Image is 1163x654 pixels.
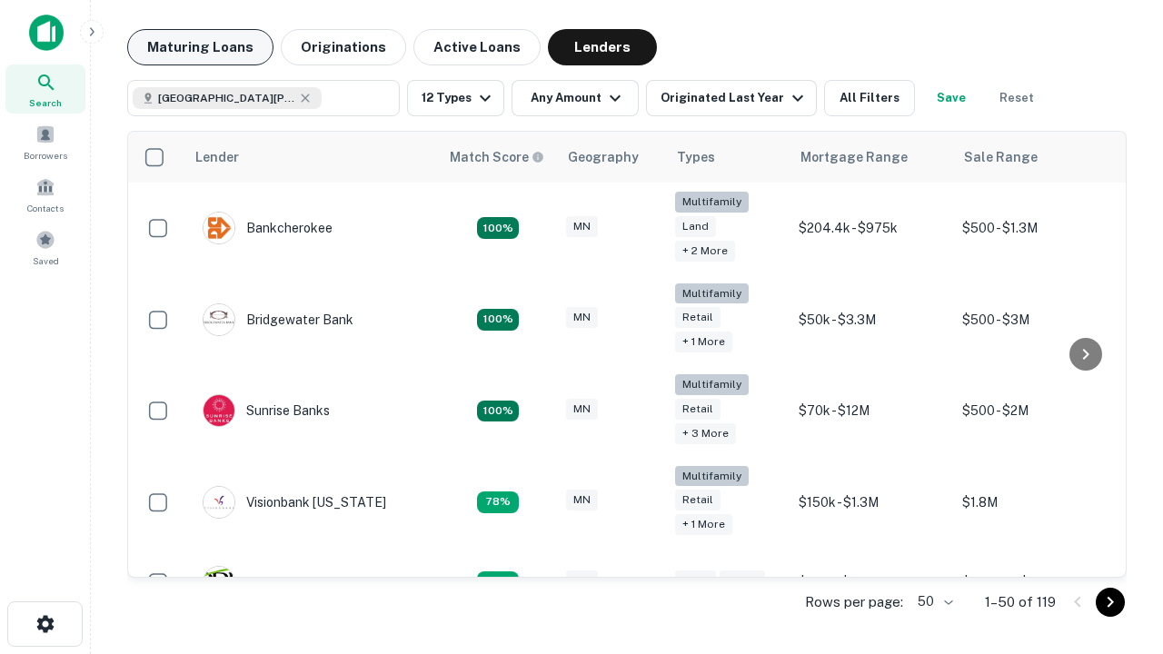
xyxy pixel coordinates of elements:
img: picture [204,567,234,598]
div: Matching Properties: 13, hasApolloMatch: undefined [477,491,519,513]
div: Lender [195,146,239,168]
button: Save your search to get updates of matches that match your search criteria. [922,80,980,116]
button: Lenders [548,29,657,65]
img: picture [204,487,234,518]
th: Mortgage Range [790,132,953,183]
a: Contacts [5,170,85,219]
span: Saved [33,253,59,268]
button: All Filters [824,80,915,116]
div: Land [675,570,716,591]
button: Originations [281,29,406,65]
div: MN [566,490,598,510]
td: $50k - $3.3M [790,274,953,366]
div: Originated Last Year [661,87,809,109]
div: Matching Properties: 22, hasApolloMatch: undefined [477,309,519,331]
div: + 3 more [675,423,736,444]
p: 1–50 of 119 [985,591,1056,613]
th: Geography [557,132,666,183]
td: $500 - $2M [953,365,1117,457]
div: MN [566,216,598,237]
span: Search [29,95,62,110]
div: Retail [720,570,765,591]
img: picture [204,304,234,335]
button: Active Loans [413,29,541,65]
button: Go to next page [1096,588,1125,617]
div: Matching Properties: 30, hasApolloMatch: undefined [477,401,519,422]
a: Search [5,64,85,114]
div: Matching Properties: 19, hasApolloMatch: undefined [477,217,519,239]
span: Contacts [27,201,64,215]
button: Reset [988,80,1046,116]
div: Bridgewater Bank [203,303,353,336]
div: MN [566,570,598,591]
button: 12 Types [407,80,504,116]
td: $150k - $1.3M [790,457,953,549]
span: Borrowers [24,148,67,163]
a: Saved [5,223,85,272]
div: Bankcherokee [203,212,333,244]
div: Sunrise Banks [203,394,330,427]
p: Rows per page: [805,591,903,613]
h6: Match Score [450,147,541,167]
div: MN [566,307,598,328]
img: picture [204,395,234,426]
div: Retail [675,490,721,510]
td: $70k - $12M [790,365,953,457]
div: + 1 more [675,332,732,352]
div: 50 [910,589,956,615]
button: Any Amount [512,80,639,116]
td: $500 - $3M [953,274,1117,366]
div: Visionbank [US_STATE] [203,486,386,519]
div: Multifamily [675,283,749,304]
div: Multifamily [675,466,749,487]
td: $500 - $1.3M [953,183,1117,274]
div: Land [675,216,716,237]
div: Matching Properties: 10, hasApolloMatch: undefined [477,571,519,593]
div: + 2 more [675,241,735,262]
div: + 1 more [675,514,732,535]
td: $204.4k - $975k [790,183,953,274]
iframe: Chat Widget [1072,451,1163,538]
div: Mortgage Range [800,146,908,168]
a: Borrowers [5,117,85,166]
div: Capitalize uses an advanced AI algorithm to match your search with the best lender. The match sco... [450,147,544,167]
th: Sale Range [953,132,1117,183]
th: Capitalize uses an advanced AI algorithm to match your search with the best lender. The match sco... [439,132,557,183]
td: $1.8M [953,457,1117,549]
span: [GEOGRAPHIC_DATA][PERSON_NAME], [GEOGRAPHIC_DATA], [GEOGRAPHIC_DATA] [158,90,294,106]
th: Lender [184,132,439,183]
div: Sale Range [964,146,1038,168]
td: $3.1M - $16.1M [790,548,953,617]
div: Multifamily [675,374,749,395]
img: picture [204,213,234,243]
div: [GEOGRAPHIC_DATA] [203,566,381,599]
button: Maturing Loans [127,29,273,65]
div: Multifamily [675,192,749,213]
div: Retail [675,399,721,420]
div: Geography [568,146,639,168]
button: Originated Last Year [646,80,817,116]
div: Retail [675,307,721,328]
div: MN [566,399,598,420]
img: capitalize-icon.png [29,15,64,51]
th: Types [666,132,790,183]
div: Types [677,146,715,168]
td: $394.7k - $3.6M [953,548,1117,617]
